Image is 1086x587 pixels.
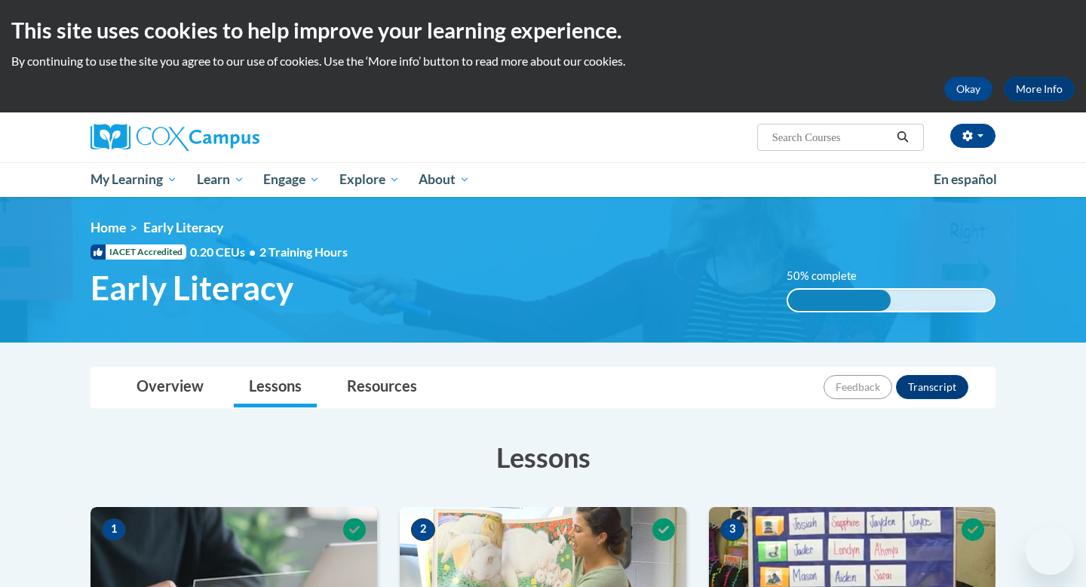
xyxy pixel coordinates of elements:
a: Overview [121,367,219,407]
a: Resources [332,367,432,407]
span: 1 [102,518,126,541]
button: Transcript [896,375,968,399]
label: 50% complete [787,268,873,284]
a: About [410,162,480,197]
span: Early Literacy [90,268,293,308]
input: Search Courses [771,128,891,146]
button: Search [891,128,914,146]
div: 50% complete [788,290,891,311]
p: By continuing to use the site you agree to our use of cookies. Use the ‘More info’ button to read... [11,53,1075,69]
a: Home [90,220,126,235]
span: Engage [263,171,320,189]
span: 0.20 CEUs [190,244,259,260]
button: Okay [944,77,992,101]
span: My Learning [90,171,177,189]
span: Early Literacy [143,220,223,235]
iframe: Button to launch messaging window [1026,527,1074,575]
button: Feedback [824,375,892,399]
span: 2 [411,518,435,541]
span: • [249,244,256,259]
a: Engage [253,162,330,197]
span: IACET Accredited [90,244,186,260]
span: Learn [197,171,244,189]
div: Main menu [68,162,1018,197]
span: En español [934,171,997,187]
a: Learn [187,162,254,197]
h3: Lessons [90,438,995,476]
span: 2 Training Hours [259,244,348,259]
button: Account Settings [950,124,995,148]
a: More Info [1004,77,1075,101]
a: En español [924,164,1007,195]
a: Lessons [234,367,317,407]
span: About [419,171,470,189]
a: My Learning [81,162,187,197]
img: Cox Campus [90,124,259,151]
a: Cox Campus [90,124,377,151]
h2: This site uses cookies to help improve your learning experience. [11,15,1075,45]
span: Explore [339,171,400,189]
span: 3 [720,518,744,541]
a: Explore [330,162,410,197]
